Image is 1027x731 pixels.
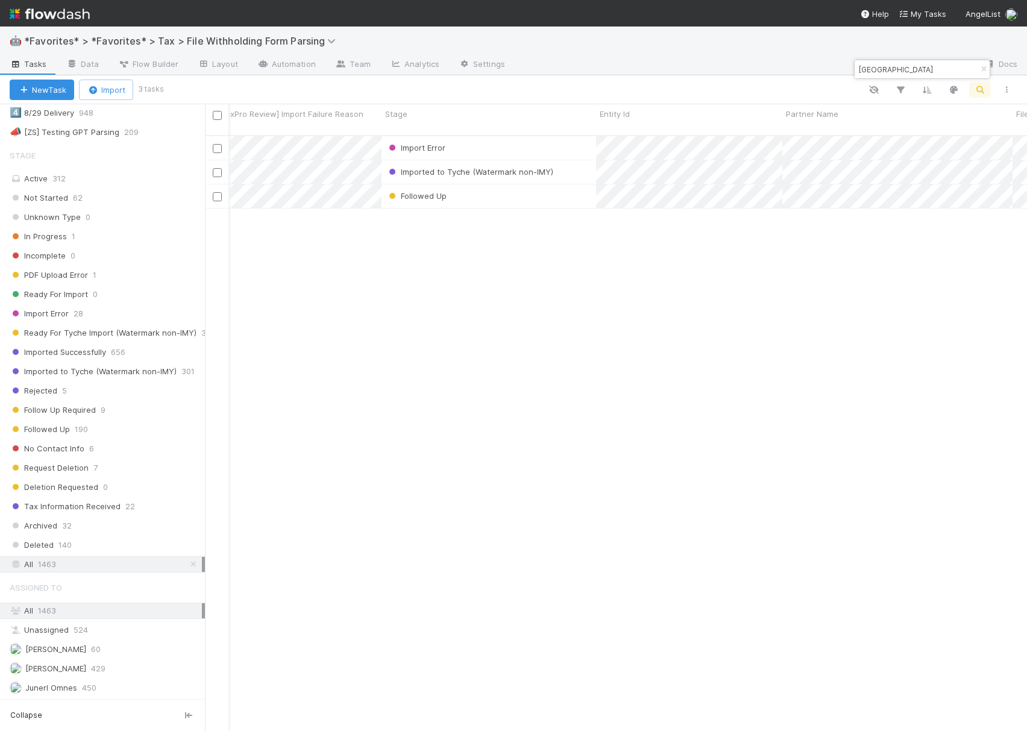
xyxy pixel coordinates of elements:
span: 28 [74,306,83,321]
span: 429 [91,661,105,676]
span: Followed Up [10,422,70,437]
div: 8/29 Delivery [10,105,74,121]
span: 1463 [38,606,56,615]
div: Active [10,171,202,186]
span: Followed Up [401,191,447,201]
span: 7 [93,460,98,475]
span: Request Deletion [10,460,89,475]
a: Automation [248,55,325,75]
span: 62 [73,190,83,205]
span: 5 [62,383,67,398]
span: 948 [79,105,105,121]
button: Import [79,80,133,100]
span: 312 [52,174,66,183]
span: 0 [86,210,90,225]
span: No Contact Info [10,441,84,456]
span: Partner Name [786,108,838,120]
span: My Tasks [899,9,946,19]
span: 1463 [38,557,56,572]
a: Settings [449,55,515,75]
span: Deletion Requested [10,480,98,495]
img: avatar_711f55b7-5a46-40da-996f-bc93b6b86381.png [10,643,22,655]
span: Imported to Tyche (Watermark non-IMY) [401,167,553,177]
span: Collapse [10,710,42,721]
span: 6 [89,441,94,456]
span: 3 [201,325,206,340]
span: 301 [181,364,195,379]
span: 190 [75,422,88,437]
div: Unassigned [10,623,202,638]
span: 656 [111,345,125,360]
span: Import Error [10,306,69,321]
span: *Favorites* > *Favorites* > Tax > File Withholding Form Parsing [24,35,342,47]
div: All [10,557,202,572]
span: 0 [103,480,108,495]
img: avatar_711f55b7-5a46-40da-996f-bc93b6b86381.png [1005,8,1017,20]
span: 4️⃣ [10,107,22,118]
span: Unknown Type [10,210,81,225]
img: avatar_de77a991-7322-4664-a63d-98ba485ee9e0.png [10,682,22,694]
span: 🤖 [10,36,22,46]
input: Toggle Row Selected [213,144,222,153]
span: [TaxPro Review] Import Failure Reason [218,108,363,120]
span: [PERSON_NAME] [25,664,86,673]
img: avatar_c8e523dd-415a-4cf0-87a3-4b787501e7b6.png [10,662,22,674]
span: Assigned To [10,576,62,600]
small: 3 tasks [138,84,164,95]
span: Stage [10,143,36,168]
span: Not Started [10,190,68,205]
span: Ready For Import [10,287,88,302]
span: 60 [91,642,101,657]
span: Import Error [401,143,445,152]
span: Tax Information Received [10,499,121,514]
span: 📣 [10,127,22,137]
input: Toggle All Rows Selected [213,111,222,120]
input: Toggle Row Selected [213,192,222,201]
span: 32 [62,518,72,533]
span: Imported Successfully [10,345,106,360]
span: Flow Builder [118,58,178,70]
span: 524 [74,623,88,638]
span: 9 [101,403,105,418]
span: 140 [58,538,72,553]
span: Tasks [10,58,47,70]
span: 0 [93,287,98,302]
a: Docs [975,55,1027,75]
span: AngelList [966,9,1000,19]
button: NewTask [10,80,74,100]
span: PDF Upload Error [10,268,88,283]
span: Follow Up Required [10,403,96,418]
span: Deleted [10,538,54,553]
div: Help [860,8,889,20]
span: 22 [125,499,135,514]
div: All [10,603,202,618]
span: 209 [124,125,151,140]
input: Search... [856,62,977,77]
span: Imported to Tyche (Watermark non-IMY) [10,364,177,379]
span: 1 [93,268,96,283]
span: 450 [82,680,96,695]
div: [ZS] Testing GPT Parsing [10,125,119,140]
span: Rejected [10,383,57,398]
a: Layout [188,55,248,75]
input: Toggle Row Selected [213,168,222,177]
a: Data [57,55,108,75]
span: 1 [72,229,75,244]
span: 0 [71,248,75,263]
span: Archived [10,518,57,533]
span: In Progress [10,229,67,244]
span: Stage [385,108,407,120]
a: Analytics [380,55,449,75]
span: Entity Id [600,108,630,120]
span: Ready For Tyche Import (Watermark non-IMY) [10,325,196,340]
img: logo-inverted-e16ddd16eac7371096b0.svg [10,4,90,24]
span: Incomplete [10,248,66,263]
span: Junerl Omnes [25,683,77,692]
a: Team [325,55,380,75]
span: [PERSON_NAME] [25,644,86,654]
